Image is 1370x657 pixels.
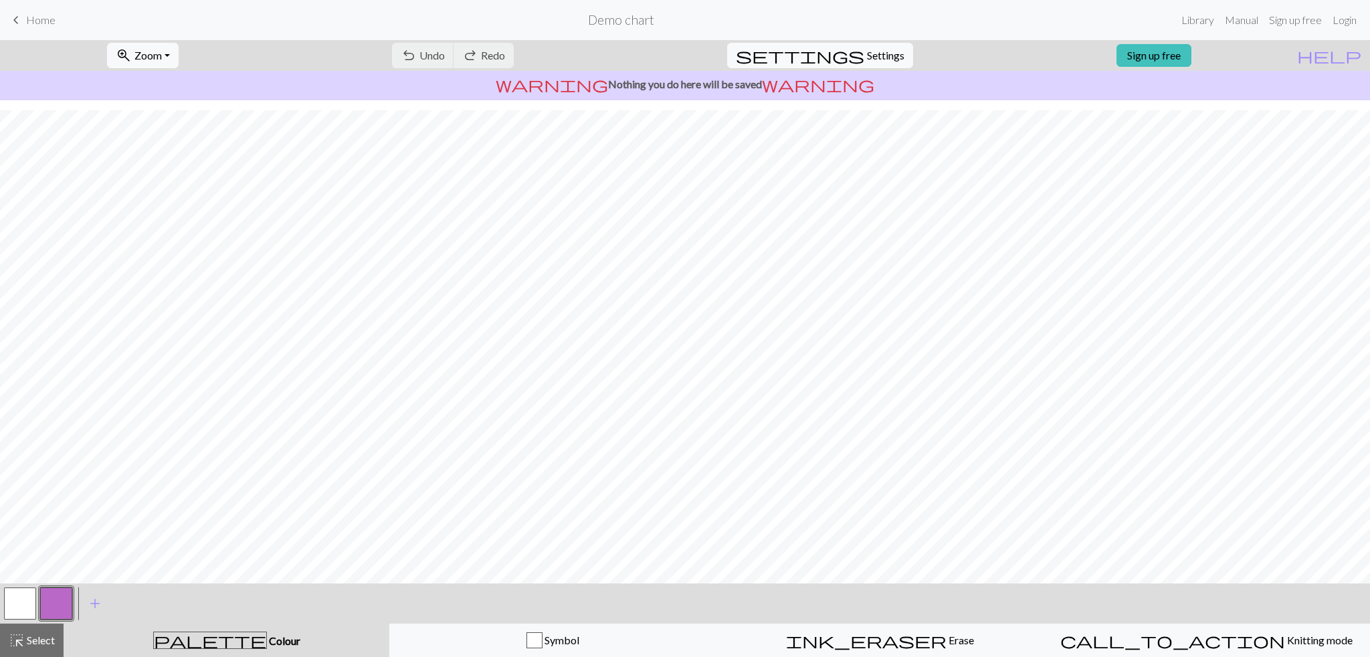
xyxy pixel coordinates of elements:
[867,47,904,63] span: Settings
[25,634,55,646] span: Select
[762,75,874,94] span: warning
[736,47,864,63] i: Settings
[588,12,654,27] h2: Demo chart
[1264,7,1327,33] a: Sign up free
[496,75,608,94] span: warning
[154,631,266,650] span: palette
[947,634,974,646] span: Erase
[736,46,864,65] span: settings
[1285,634,1353,646] span: Knitting mode
[1176,7,1219,33] a: Library
[1060,631,1285,650] span: call_to_action
[26,13,56,26] span: Home
[727,43,913,68] button: SettingsSettings
[543,634,579,646] span: Symbol
[1116,44,1191,67] a: Sign up free
[267,634,300,647] span: Colour
[1219,7,1264,33] a: Manual
[786,631,947,650] span: ink_eraser
[9,631,25,650] span: highlight_alt
[64,624,389,657] button: Colour
[134,49,162,61] span: Zoom
[5,76,1365,92] p: Nothing you do here will be saved
[716,624,1044,657] button: Erase
[116,46,132,65] span: zoom_in
[8,9,56,31] a: Home
[1297,46,1361,65] span: help
[107,43,179,68] button: Zoom
[87,594,103,613] span: add
[8,11,24,29] span: keyboard_arrow_left
[389,624,716,657] button: Symbol
[1043,624,1370,657] button: Knitting mode
[1327,7,1362,33] a: Login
